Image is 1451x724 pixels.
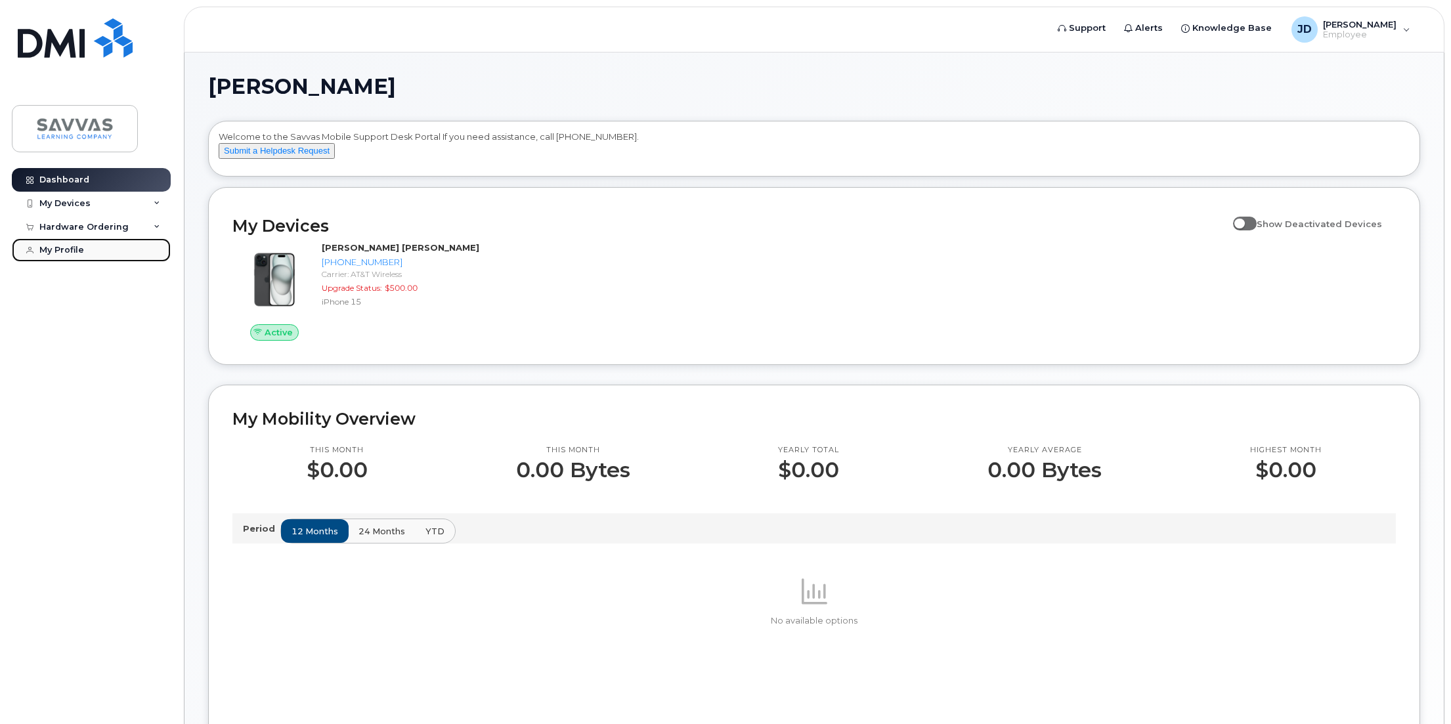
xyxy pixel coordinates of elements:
div: iPhone 15 [322,296,506,307]
span: YTD [425,525,444,538]
strong: [PERSON_NAME] [PERSON_NAME] [322,242,479,253]
p: $0.00 [307,458,368,482]
p: $0.00 [1250,458,1322,482]
h2: My Devices [232,216,1226,236]
span: Upgrade Status: [322,283,382,293]
p: No available options [232,615,1396,627]
h2: My Mobility Overview [232,409,1396,429]
a: Active[PERSON_NAME] [PERSON_NAME][PHONE_NUMBER]Carrier: AT&T WirelessUpgrade Status:$500.00iPhone 15 [232,242,511,341]
p: This month [307,445,368,456]
span: Active [265,326,293,339]
p: Yearly average [987,445,1102,456]
p: 0.00 Bytes [516,458,630,482]
p: Period [243,522,280,535]
p: Highest month [1250,445,1322,456]
span: Show Deactivated Devices [1257,219,1382,229]
div: Welcome to the Savvas Mobile Support Desk Portal If you need assistance, call [PHONE_NUMBER]. [219,131,1410,171]
p: $0.00 [778,458,839,482]
span: $500.00 [385,283,418,293]
input: Show Deactivated Devices [1233,211,1244,222]
div: [PHONE_NUMBER] [322,256,506,268]
p: Yearly total [778,445,839,456]
p: 0.00 Bytes [987,458,1102,482]
p: This month [516,445,630,456]
div: Carrier: AT&T Wireless [322,268,506,280]
img: iPhone_15_Black.png [243,248,306,311]
button: Submit a Helpdesk Request [219,143,335,160]
iframe: Messenger Launcher [1394,667,1441,714]
a: Submit a Helpdesk Request [219,145,335,156]
span: [PERSON_NAME] [208,77,396,96]
span: 24 months [358,525,405,538]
